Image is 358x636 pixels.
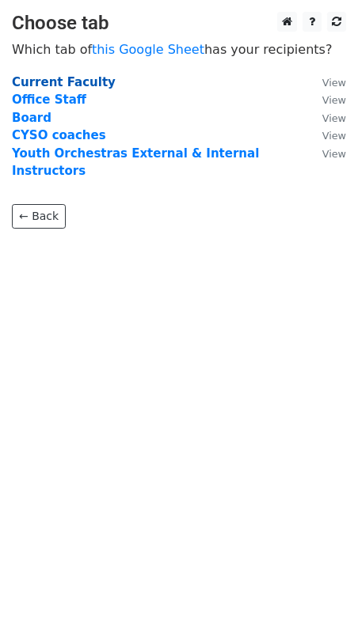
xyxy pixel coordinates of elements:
a: View [307,146,346,161]
h3: Choose tab [12,12,346,35]
a: this Google Sheet [92,42,204,57]
a: View [307,128,346,142]
small: View [322,112,346,124]
a: Board [12,111,51,125]
p: Which tab of has your recipients? [12,41,346,58]
small: View [322,148,346,160]
small: View [322,130,346,142]
small: View [322,94,346,106]
a: Youth Orchestras External & Internal Instructors [12,146,259,179]
a: Current Faculty [12,75,116,89]
a: View [307,93,346,107]
a: ← Back [12,204,66,229]
a: Office Staff [12,93,86,107]
iframe: Chat Widget [279,560,358,636]
a: View [307,75,346,89]
a: CYSO coaches [12,128,106,142]
small: View [322,77,346,89]
a: View [307,111,346,125]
